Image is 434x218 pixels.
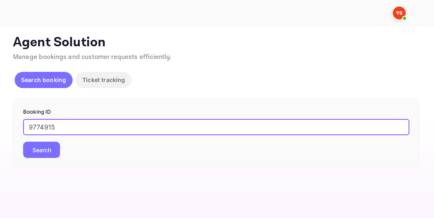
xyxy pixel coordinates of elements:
[13,35,419,51] p: Agent Solution
[23,119,409,135] input: Enter Booking ID (e.g., 63782194)
[23,108,409,116] p: Booking ID
[13,53,172,61] span: Manage bookings and customer requests efficiently.
[393,6,406,19] img: Yandex Support
[23,142,60,158] button: Search
[21,76,66,84] p: Search booking
[82,76,125,84] p: Ticket tracking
